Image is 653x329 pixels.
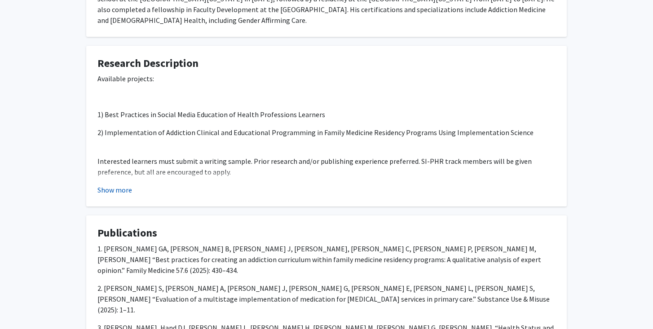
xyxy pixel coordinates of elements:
[7,289,38,322] iframe: Chat
[97,227,556,240] h4: Publications
[97,156,556,177] p: Interested learners must submit a writing sample. Prior research and/or publishing experience pre...
[97,184,132,195] button: Show more
[97,127,556,138] p: 2) Implementation of Addiction Clinical and Educational Programming in Family Medicine Residency ...
[97,283,556,315] p: 2. [PERSON_NAME] S, [PERSON_NAME] A, [PERSON_NAME] J, [PERSON_NAME] G, [PERSON_NAME] E, [PERSON_N...
[97,57,556,70] h4: Research Description
[97,109,556,120] p: 1) Best Practices in Social Media Education of Health Professions Learners
[97,243,556,276] p: 1. [PERSON_NAME] GA, [PERSON_NAME] B, [PERSON_NAME] J, [PERSON_NAME], [PERSON_NAME] C, [PERSON_NA...
[97,73,556,84] p: Available projects:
